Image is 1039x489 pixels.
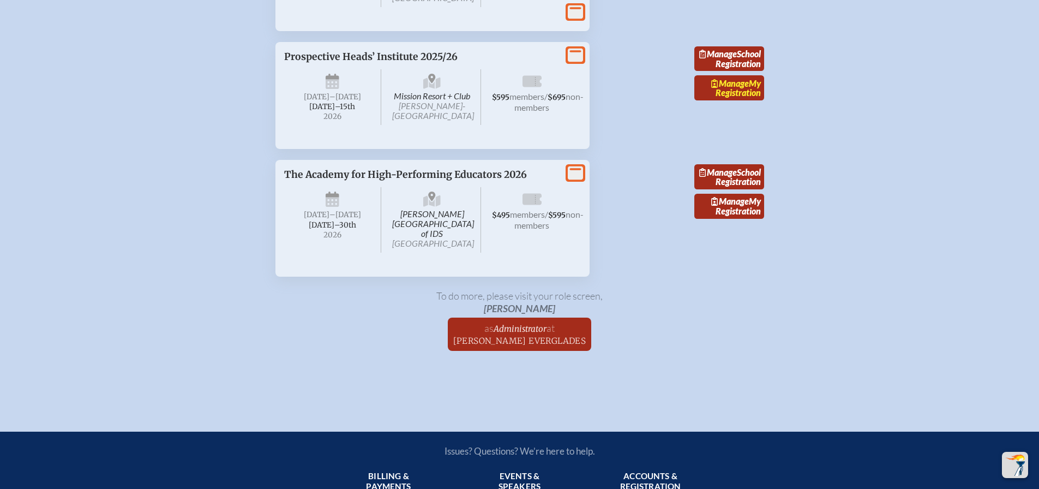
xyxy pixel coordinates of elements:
[548,211,566,220] span: $595
[383,187,481,253] span: [PERSON_NAME][GEOGRAPHIC_DATA] of IDS
[509,91,544,102] span: members
[1004,454,1026,476] img: To the top
[484,322,494,334] span: as
[699,167,737,177] span: Manage
[293,231,373,239] span: 2026
[392,238,474,248] span: [GEOGRAPHIC_DATA]
[544,91,548,102] span: /
[694,46,764,71] a: ManageSchool Registration
[329,92,361,102] span: –[DATE]
[309,220,356,230] span: [DATE]–⁠30th
[694,164,764,189] a: ManageSchool Registration
[293,112,373,121] span: 2026
[492,211,510,220] span: $495
[514,91,584,112] span: non-members
[548,93,566,102] span: $695
[284,51,458,63] span: Prospective Heads’ Institute 2025/26
[449,318,591,351] a: asAdministratorat[PERSON_NAME] Everglades
[328,445,712,457] p: Issues? Questions? We’re here to help.
[492,93,509,102] span: $595
[275,290,764,314] p: To do more, please visit your role screen ,
[484,302,555,314] span: [PERSON_NAME]
[510,209,545,219] span: members
[304,210,329,219] span: [DATE]
[304,92,329,102] span: [DATE]
[699,49,737,59] span: Manage
[545,209,548,219] span: /
[694,75,764,100] a: ManageMy Registration
[514,209,584,230] span: non-members
[494,324,546,334] span: Administrator
[711,78,749,88] span: Manage
[383,69,481,126] span: Mission Resort + Club
[711,196,749,206] span: Manage
[329,210,361,219] span: –[DATE]
[1002,452,1028,478] button: Scroll Top
[392,100,474,121] span: [PERSON_NAME]-[GEOGRAPHIC_DATA]
[284,169,527,181] span: The Academy for High-Performing Educators 2026
[546,322,555,334] span: at
[309,102,355,111] span: [DATE]–⁠15th
[694,194,764,219] a: ManageMy Registration
[453,336,586,346] span: [PERSON_NAME] Everglades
